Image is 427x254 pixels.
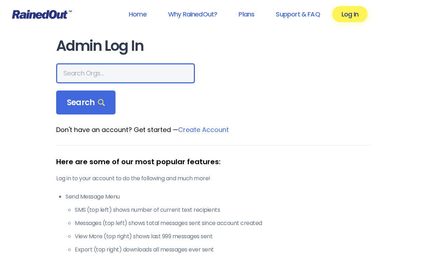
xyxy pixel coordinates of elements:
li: View More (top right) shows last 999 messages sent [75,232,371,241]
input: Search Orgs… [56,63,195,83]
li: SMS (top left) shows number of current text recipients [75,206,371,214]
p: Log in to your account to do the following and much more! [56,174,371,183]
li: Send Message Menu [65,192,371,254]
h1: Admin Log In [56,38,371,54]
a: Plans [229,6,264,22]
a: Log In [332,6,368,22]
a: Create Account [178,125,229,134]
li: Export (top right) downloads all messages ever sent [75,245,371,254]
div: Here are some of our most popular features: [56,156,371,167]
a: Support & FAQ [266,6,329,22]
li: Messages (top left) shows total messages sent since account created [75,219,371,228]
span: Search [67,98,105,108]
div: Search [56,91,116,115]
a: Home [119,6,156,22]
a: Why RainedOut? [159,6,227,22]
